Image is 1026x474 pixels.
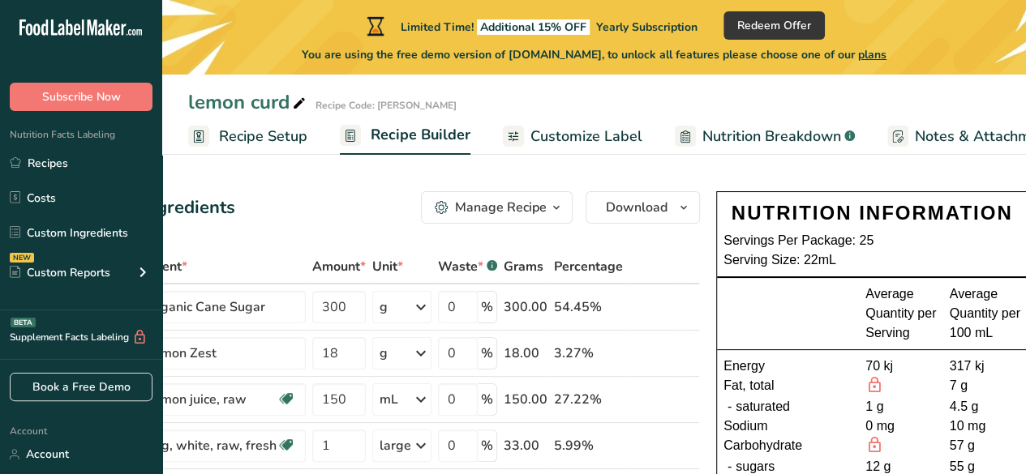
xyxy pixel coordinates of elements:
div: g [380,297,388,317]
div: Average Quantity per 100 mL [950,284,1021,343]
div: NEW [10,253,34,263]
span: Fat, total [723,376,774,397]
div: Serving Size: 22mL [723,250,1020,270]
div: Egg, white, raw, fresh [146,436,277,455]
div: lemon curd [188,88,309,117]
div: 10 mg [950,416,1021,436]
div: Organic Cane Sugar [146,297,296,317]
span: Sodium [723,416,767,436]
div: Servings Per Package: 25 [723,231,1020,250]
div: 300.00 [504,297,547,317]
div: 70 kj [865,357,937,376]
div: 54.45% [554,297,623,317]
button: Download [586,191,700,224]
div: large [380,436,411,455]
span: Download [606,198,668,217]
div: Waste [438,257,497,276]
div: 1 g [865,397,937,416]
span: Percentage [554,257,623,276]
div: 5.99% [554,436,623,455]
span: plans [858,47,886,62]
div: mL [380,390,398,409]
span: Energy [723,357,765,376]
span: Carbohydrate [723,436,802,457]
span: saturated [736,397,790,416]
a: Nutrition Breakdown [675,118,855,155]
div: 317 kj [950,357,1021,376]
span: Unit [372,257,403,276]
div: BETA [11,318,36,327]
span: Recipe Builder [371,124,470,146]
div: Average Quantity per Serving [865,284,937,343]
span: Amount [312,257,366,276]
a: Recipe Builder [340,117,470,156]
div: - [723,397,736,416]
span: Yearly Subscription [596,19,698,35]
div: Add Ingredients [102,194,235,221]
span: Redeem Offer [737,17,811,34]
div: 33.00 [504,436,547,455]
span: Recipe Setup [219,126,307,147]
span: You are using the free demo version of [DOMAIN_NAME], to unlock all features please choose one of... [302,46,886,63]
div: Lemon juice, raw [146,390,277,409]
a: Customize Label [503,118,642,155]
div: 18.00 [504,344,547,363]
div: 0 mg [865,416,937,436]
button: Subscribe Now [10,83,152,111]
button: Redeem Offer [723,11,825,40]
div: 150.00 [504,390,547,409]
div: NUTRITION INFORMATION [723,199,1020,228]
div: 27.22% [554,390,623,409]
span: Additional 15% OFF [477,19,590,35]
div: Custom Reports [10,264,110,281]
a: Recipe Setup [188,118,307,155]
button: Manage Recipe [421,191,573,224]
span: Grams [504,257,543,276]
div: Recipe Code: [PERSON_NAME] [316,98,457,113]
a: Book a Free Demo [10,373,152,401]
div: Limited Time! [363,16,698,36]
div: Lemon Zest [146,344,296,363]
span: Nutrition Breakdown [702,126,841,147]
div: Manage Recipe [455,198,547,217]
div: 7 g [950,376,1021,397]
div: 3.27% [554,344,623,363]
span: Subscribe Now [42,88,121,105]
div: 57 g [950,436,1021,457]
div: g [380,344,388,363]
div: 4.5 g [950,397,1021,416]
span: Customize Label [530,126,642,147]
